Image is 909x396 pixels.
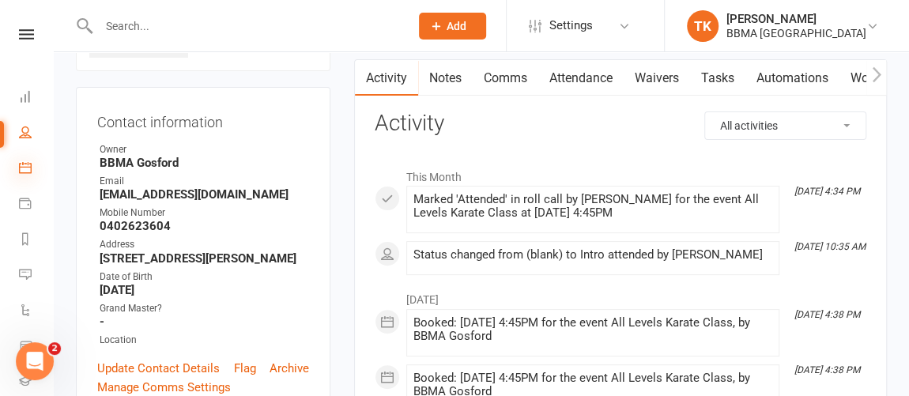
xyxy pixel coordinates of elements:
[419,13,486,40] button: Add
[19,116,55,152] a: People
[538,60,624,96] a: Attendance
[418,60,473,96] a: Notes
[794,241,866,252] i: [DATE] 10:35 AM
[19,330,55,365] a: Product Sales
[270,359,309,378] a: Archive
[726,12,866,26] div: [PERSON_NAME]
[375,111,866,136] h3: Activity
[19,152,55,187] a: Calendar
[19,223,55,258] a: Reports
[19,187,55,223] a: Payments
[100,251,309,266] strong: [STREET_ADDRESS][PERSON_NAME]
[97,359,220,378] a: Update Contact Details
[94,15,398,37] input: Search...
[100,270,309,285] div: Date of Birth
[100,315,309,329] strong: -
[48,342,61,355] span: 2
[100,237,309,252] div: Address
[794,186,860,197] i: [DATE] 4:34 PM
[687,10,719,42] div: TK
[375,283,866,308] li: [DATE]
[447,20,466,32] span: Add
[100,187,309,202] strong: [EMAIL_ADDRESS][DOMAIN_NAME]
[16,342,54,380] iframe: Intercom live chat
[97,108,309,130] h3: Contact information
[413,316,772,343] div: Booked: [DATE] 4:45PM for the event All Levels Karate Class, by BBMA Gosford
[690,60,745,96] a: Tasks
[745,60,839,96] a: Automations
[624,60,690,96] a: Waivers
[100,142,309,157] div: Owner
[100,156,309,170] strong: BBMA Gosford
[100,174,309,189] div: Email
[234,359,256,378] a: Flag
[473,60,538,96] a: Comms
[355,60,418,96] a: Activity
[375,160,866,186] li: This Month
[100,206,309,221] div: Mobile Number
[100,301,309,316] div: Grand Master?
[100,219,309,233] strong: 0402623604
[413,248,772,262] div: Status changed from (blank) to Intro attended by [PERSON_NAME]
[100,283,309,297] strong: [DATE]
[794,309,860,320] i: [DATE] 4:38 PM
[19,81,55,116] a: Dashboard
[100,333,309,348] div: Location
[549,8,593,43] span: Settings
[794,364,860,375] i: [DATE] 4:38 PM
[726,26,866,40] div: BBMA [GEOGRAPHIC_DATA]
[413,193,772,220] div: Marked 'Attended' in roll call by [PERSON_NAME] for the event All Levels Karate Class at [DATE] 4...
